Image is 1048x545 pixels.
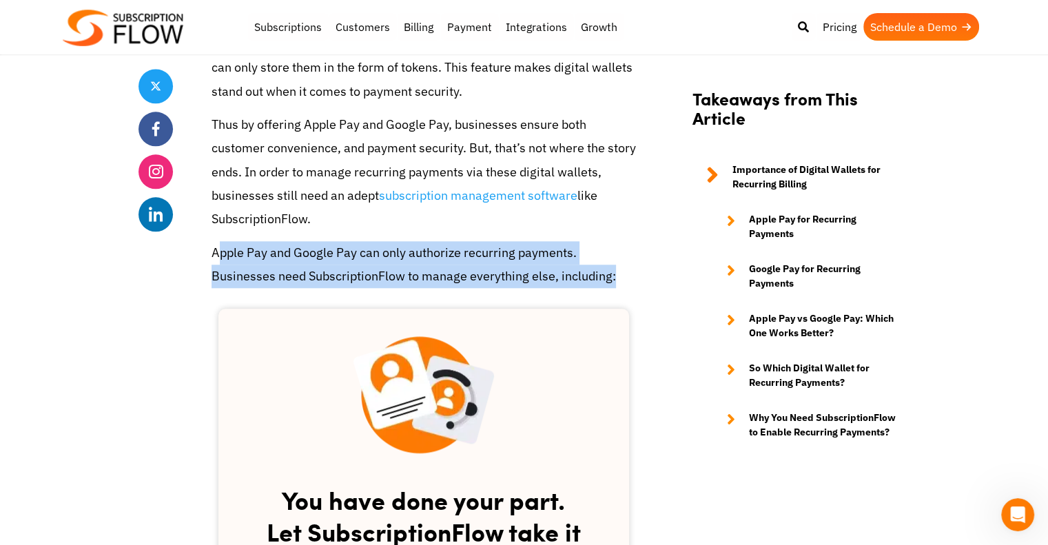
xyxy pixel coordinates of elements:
[732,163,896,192] strong: Importance of Digital Wallets for Recurring Billing
[713,213,896,242] a: Apple Pay for Recurring Payments
[692,163,896,192] a: Importance of Digital Wallets for Recurring Billing
[1001,498,1034,531] iframe: Intercom live chat
[816,13,863,41] a: Pricing
[247,13,329,41] a: Subscriptions
[212,241,636,288] p: Apple Pay and Google Pay can only authorize recurring payments. Businesses need SubscriptionFlow ...
[713,263,896,291] a: Google Pay for Recurring Payments
[574,13,624,41] a: Growth
[749,312,896,341] strong: Apple Pay vs Google Pay: Which One Works Better?
[863,13,979,41] a: Schedule a Demo
[212,9,636,103] p: At the time of purchase, the wallets tokenize customers’ card information. This means that mercha...
[499,13,574,41] a: Integrations
[713,411,896,440] a: Why You Need SubscriptionFlow to Enable Recurring Payments?
[749,263,896,291] strong: Google Pay for Recurring Payments
[713,362,896,391] a: So Which Digital Wallet for Recurring Payments?
[212,113,636,231] p: Thus by offering Apple Pay and Google Pay, businesses ensure both customer convenience, and payme...
[63,10,183,46] img: Subscriptionflow
[749,213,896,242] strong: Apple Pay for Recurring Payments
[397,13,440,41] a: Billing
[749,362,896,391] strong: So Which Digital Wallet for Recurring Payments?
[353,336,494,453] img: blog-inner scetion
[440,13,499,41] a: Payment
[379,187,577,203] a: subscription management software
[692,89,896,143] h2: Takeaways from This Article
[329,13,397,41] a: Customers
[713,312,896,341] a: Apple Pay vs Google Pay: Which One Works Better?
[749,411,896,440] strong: Why You Need SubscriptionFlow to Enable Recurring Payments?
